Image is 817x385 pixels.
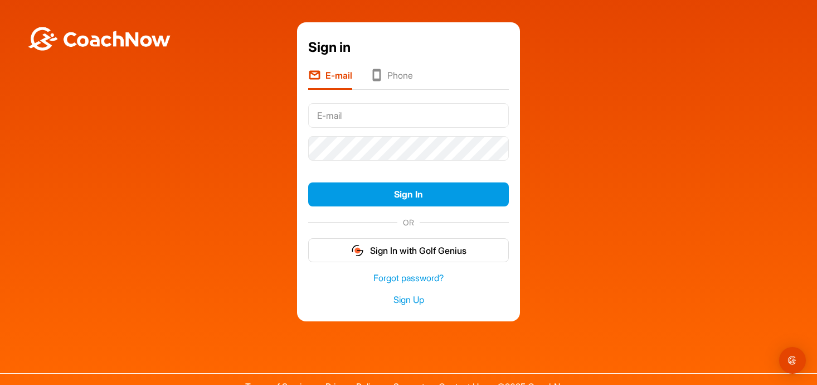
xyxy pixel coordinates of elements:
span: OR [397,216,420,228]
img: gg_logo [351,244,364,257]
a: Sign Up [308,293,509,306]
button: Sign In with Golf Genius [308,238,509,262]
div: Sign in [308,37,509,57]
button: Sign In [308,182,509,206]
li: Phone [370,69,413,90]
img: BwLJSsUCoWCh5upNqxVrqldRgqLPVwmV24tXu5FoVAoFEpwwqQ3VIfuoInZCoVCoTD4vwADAC3ZFMkVEQFDAAAAAElFTkSuQmCC [27,27,172,51]
li: E-mail [308,69,352,90]
div: Open Intercom Messenger [779,347,806,374]
a: Forgot password? [308,272,509,285]
input: E-mail [308,103,509,128]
